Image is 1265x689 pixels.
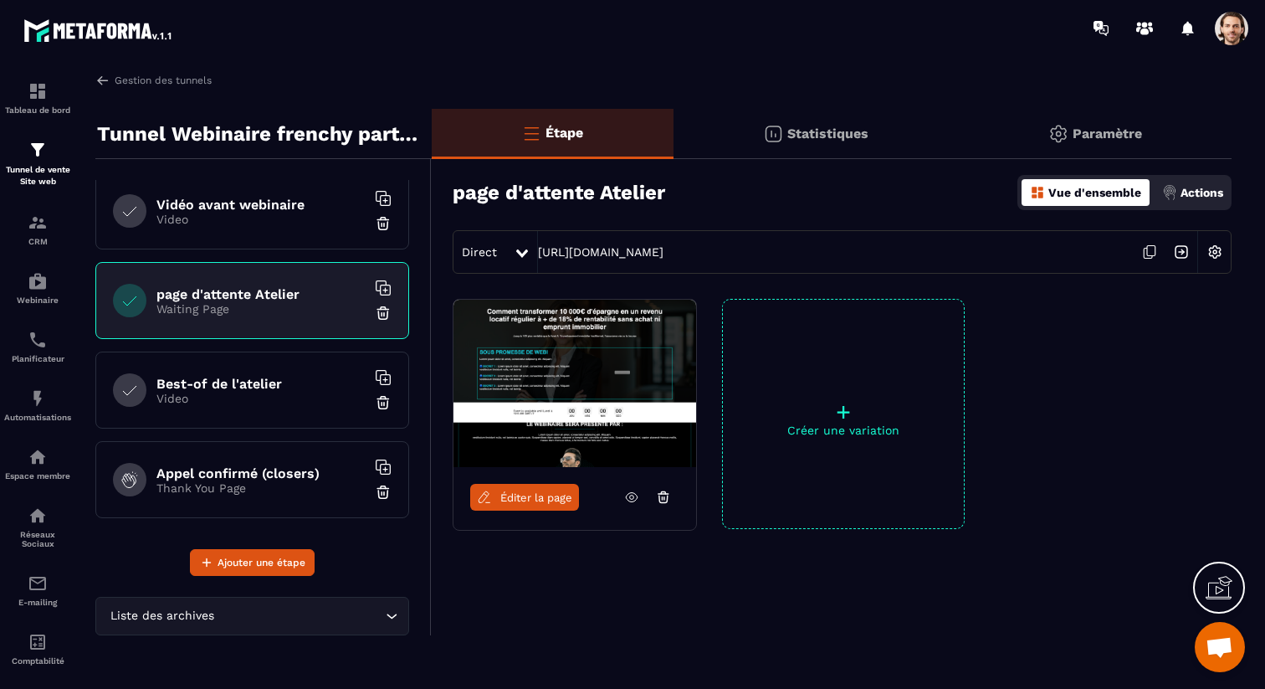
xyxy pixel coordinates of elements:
span: Ajouter une étape [218,554,305,571]
a: automationsautomationsAutomatisations [4,376,71,434]
img: automations [28,271,48,291]
a: Éditer la page [470,484,579,511]
img: setting-w.858f3a88.svg [1199,236,1231,268]
a: emailemailE-mailing [4,561,71,620]
span: Liste des archives [106,607,218,625]
span: Éditer la page [500,491,572,504]
img: trash [375,484,392,501]
img: actions.d6e523a2.png [1162,185,1177,200]
h6: Best-of de l'atelier [156,376,366,392]
button: Ajouter une étape [190,549,315,576]
img: social-network [28,506,48,526]
p: Réseaux Sociaux [4,530,71,548]
img: automations [28,388,48,409]
p: Tunnel de vente Site web [4,164,71,188]
span: Direct [462,245,497,259]
h6: page d'attente Atelier [156,286,366,302]
p: Vue d'ensemble [1048,186,1141,199]
img: arrow [95,73,110,88]
h6: Vidéo avant webinaire [156,197,366,213]
p: CRM [4,237,71,246]
a: formationformationTunnel de vente Site web [4,127,71,200]
p: E-mailing [4,598,71,607]
p: Video [156,392,366,405]
a: formationformationCRM [4,200,71,259]
a: formationformationTableau de bord [4,69,71,127]
p: Paramètre [1073,126,1142,141]
h6: Appel confirmé (closers) [156,465,366,481]
img: scheduler [28,330,48,350]
a: schedulerschedulerPlanificateur [4,317,71,376]
img: logo [23,15,174,45]
img: accountant [28,632,48,652]
p: Video [156,213,366,226]
a: automationsautomationsWebinaire [4,259,71,317]
input: Search for option [218,607,382,625]
img: formation [28,140,48,160]
img: dashboard-orange.40269519.svg [1030,185,1045,200]
a: [URL][DOMAIN_NAME] [538,245,663,259]
img: automations [28,447,48,467]
p: Créer une variation [723,424,964,437]
p: Espace membre [4,471,71,481]
p: Webinaire [4,296,71,305]
p: Tunnel Webinaire frenchy partners [97,117,419,151]
p: Automatisations [4,413,71,422]
p: Actions [1180,186,1223,199]
p: Comptabilité [4,656,71,666]
p: Waiting Page [156,302,366,316]
img: setting-gr.5f69749f.svg [1048,124,1068,144]
a: accountantaccountantComptabilité [4,620,71,678]
a: Gestion des tunnels [95,73,212,88]
a: automationsautomationsEspace membre [4,434,71,493]
h3: page d'attente Atelier [453,181,665,204]
p: Planificateur [4,354,71,363]
a: Ouvrir le chat [1195,622,1245,672]
img: trash [375,305,392,321]
p: Étape [545,125,583,141]
img: formation [28,81,48,101]
img: image [453,300,696,467]
img: formation [28,213,48,233]
img: bars-o.4a397970.svg [521,123,541,143]
p: Tableau de bord [4,105,71,115]
img: arrow-next.bcc2205e.svg [1165,236,1197,268]
p: Statistiques [787,126,868,141]
div: Search for option [95,597,409,635]
p: + [723,400,964,424]
img: trash [375,215,392,232]
a: social-networksocial-networkRéseaux Sociaux [4,493,71,561]
img: stats.20deebd0.svg [763,124,783,144]
img: email [28,573,48,594]
img: trash [375,394,392,411]
p: Thank You Page [156,481,366,495]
